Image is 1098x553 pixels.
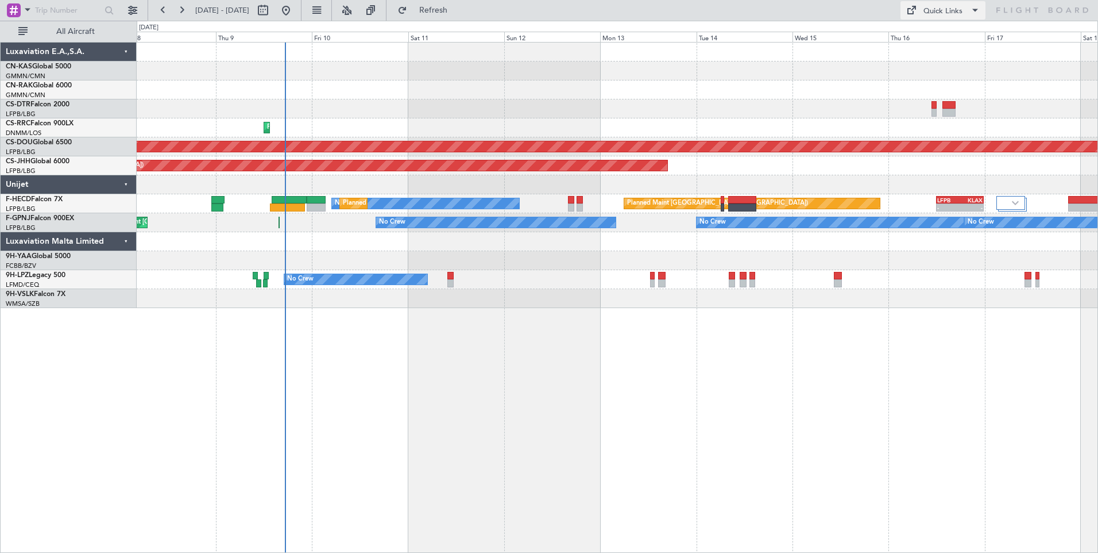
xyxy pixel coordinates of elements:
[697,32,792,42] div: Tue 14
[120,32,216,42] div: Wed 8
[6,158,30,165] span: CS-JHH
[195,5,249,16] span: [DATE] - [DATE]
[267,119,386,136] div: Planned Maint Lagos ([PERSON_NAME])
[627,195,808,212] div: Planned Maint [GEOGRAPHIC_DATA] ([GEOGRAPHIC_DATA])
[6,215,30,222] span: F-GPNJ
[6,129,41,137] a: DNMM/LOS
[792,32,888,42] div: Wed 15
[960,204,983,211] div: -
[139,23,158,33] div: [DATE]
[960,197,983,203] div: KLAX
[985,32,1081,42] div: Fri 17
[6,299,40,308] a: WMSA/SZB
[6,82,33,89] span: CN-RAK
[6,262,36,270] a: FCBB/BZV
[6,139,33,146] span: CS-DOU
[408,32,504,42] div: Sat 11
[30,28,121,36] span: All Aircraft
[6,253,32,260] span: 9H-YAA
[6,196,31,203] span: F-HECD
[6,63,32,70] span: CN-KAS
[343,195,524,212] div: Planned Maint [GEOGRAPHIC_DATA] ([GEOGRAPHIC_DATA])
[6,148,36,156] a: LFPB/LBG
[6,291,65,298] a: 9H-VSLKFalcon 7X
[6,120,30,127] span: CS-RRC
[968,214,994,231] div: No Crew
[6,82,72,89] a: CN-RAKGlobal 6000
[335,195,361,212] div: No Crew
[379,214,405,231] div: No Crew
[6,72,45,80] a: GMMN/CMN
[937,197,960,203] div: LFPB
[6,272,29,279] span: 9H-LPZ
[312,32,408,42] div: Fri 10
[6,215,74,222] a: F-GPNJFalcon 900EX
[35,2,101,19] input: Trip Number
[6,139,72,146] a: CS-DOUGlobal 6500
[287,271,314,288] div: No Crew
[600,32,696,42] div: Mon 13
[923,6,962,17] div: Quick Links
[6,110,36,118] a: LFPB/LBG
[6,291,34,298] span: 9H-VSLK
[6,101,30,108] span: CS-DTR
[1012,201,1019,205] img: arrow-gray.svg
[6,120,74,127] a: CS-RRCFalcon 900LX
[13,22,125,41] button: All Aircraft
[6,91,45,99] a: GMMN/CMN
[699,214,726,231] div: No Crew
[937,204,960,211] div: -
[6,101,69,108] a: CS-DTRFalcon 2000
[6,272,65,279] a: 9H-LPZLegacy 500
[900,1,985,20] button: Quick Links
[6,205,36,213] a: LFPB/LBG
[6,158,69,165] a: CS-JHHGlobal 6000
[392,1,461,20] button: Refresh
[6,281,39,289] a: LFMD/CEQ
[6,196,63,203] a: F-HECDFalcon 7X
[888,32,984,42] div: Thu 16
[6,224,36,232] a: LFPB/LBG
[504,32,600,42] div: Sun 12
[6,167,36,175] a: LFPB/LBG
[6,63,71,70] a: CN-KASGlobal 5000
[409,6,458,14] span: Refresh
[6,253,71,260] a: 9H-YAAGlobal 5000
[216,32,312,42] div: Thu 9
